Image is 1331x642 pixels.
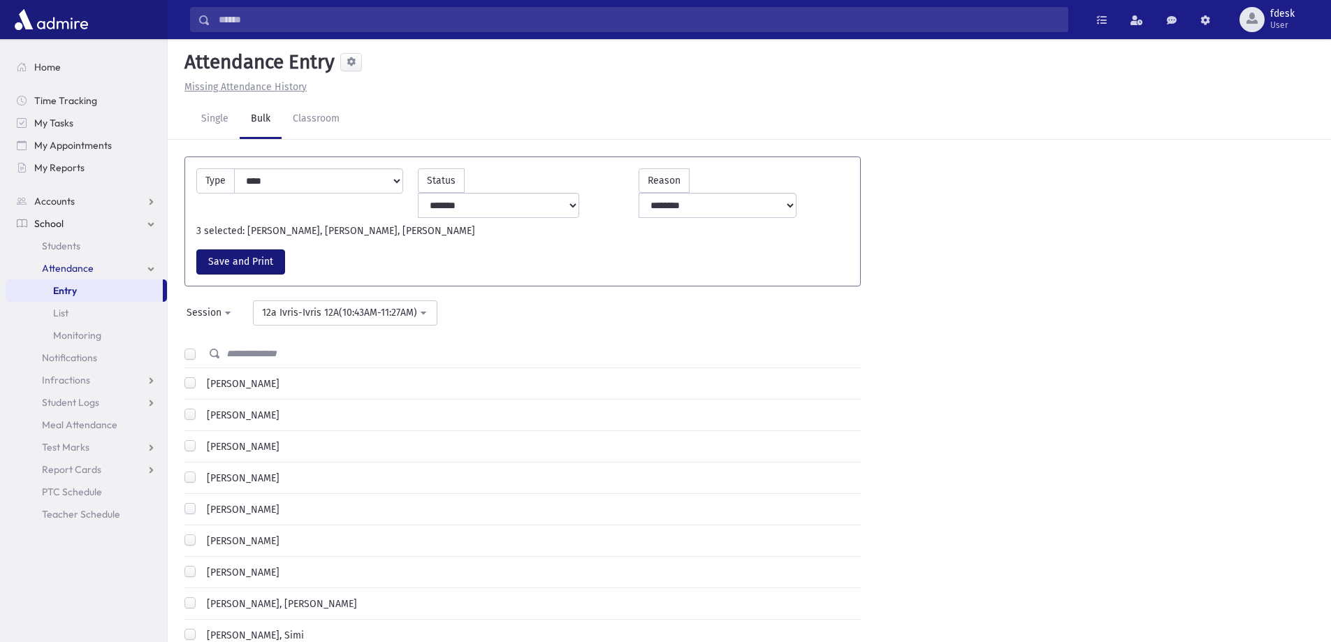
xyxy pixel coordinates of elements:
[189,224,856,238] div: 3 selected: [PERSON_NAME], [PERSON_NAME], [PERSON_NAME]
[42,508,120,520] span: Teacher Schedule
[210,7,1068,32] input: Search
[42,374,90,386] span: Infractions
[282,100,351,139] a: Classroom
[6,156,167,179] a: My Reports
[6,279,163,302] a: Entry
[6,369,167,391] a: Infractions
[179,81,307,93] a: Missing Attendance History
[639,168,690,193] label: Reason
[6,134,167,156] a: My Appointments
[201,502,279,517] label: [PERSON_NAME]
[201,471,279,486] label: [PERSON_NAME]
[196,249,285,275] button: Save and Print
[53,329,101,342] span: Monitoring
[6,112,167,134] a: My Tasks
[6,346,167,369] a: Notifications
[262,305,417,320] div: 12a Ivris-Ivris 12A(10:43AM-11:27AM)
[201,408,279,423] label: [PERSON_NAME]
[253,300,437,326] button: 12a Ivris-Ivris 12A(10:43AM-11:27AM)
[42,240,80,252] span: Students
[6,481,167,503] a: PTC Schedule
[34,139,112,152] span: My Appointments
[201,597,357,611] label: [PERSON_NAME], [PERSON_NAME]
[187,305,221,320] div: Session
[42,351,97,364] span: Notifications
[1270,20,1295,31] span: User
[42,486,102,498] span: PTC Schedule
[42,463,101,476] span: Report Cards
[34,94,97,107] span: Time Tracking
[6,257,167,279] a: Attendance
[34,61,61,73] span: Home
[11,6,92,34] img: AdmirePro
[1270,8,1295,20] span: fdesk
[190,100,240,139] a: Single
[6,391,167,414] a: Student Logs
[6,458,167,481] a: Report Cards
[34,117,73,129] span: My Tasks
[34,217,64,230] span: School
[240,100,282,139] a: Bulk
[179,50,335,74] h5: Attendance Entry
[177,300,242,326] button: Session
[201,565,279,580] label: [PERSON_NAME]
[6,324,167,346] a: Monitoring
[6,212,167,235] a: School
[184,81,307,93] u: Missing Attendance History
[42,418,117,431] span: Meal Attendance
[201,439,279,454] label: [PERSON_NAME]
[418,168,465,193] label: Status
[53,284,77,297] span: Entry
[6,302,167,324] a: List
[42,441,89,453] span: Test Marks
[34,195,75,207] span: Accounts
[6,414,167,436] a: Meal Attendance
[34,161,85,174] span: My Reports
[6,235,167,257] a: Students
[196,168,235,194] label: Type
[6,56,167,78] a: Home
[53,307,68,319] span: List
[42,262,94,275] span: Attendance
[6,436,167,458] a: Test Marks
[6,503,167,525] a: Teacher Schedule
[6,190,167,212] a: Accounts
[201,377,279,391] label: [PERSON_NAME]
[42,396,99,409] span: Student Logs
[201,534,279,548] label: [PERSON_NAME]
[6,89,167,112] a: Time Tracking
